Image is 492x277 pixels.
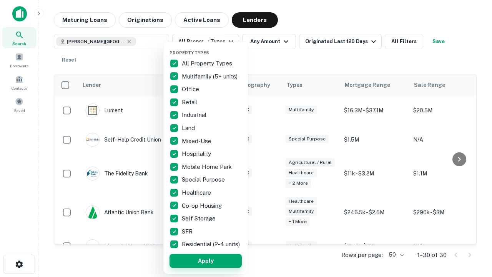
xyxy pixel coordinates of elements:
[182,188,213,197] p: Healthcare
[182,85,201,94] p: Office
[170,50,209,55] span: Property Types
[182,59,234,68] p: All Property Types
[182,137,213,146] p: Mixed-Use
[182,240,241,249] p: Residential (2-4 units)
[182,110,208,120] p: Industrial
[182,214,217,223] p: Self Storage
[182,149,213,159] p: Hospitality
[182,123,196,133] p: Land
[182,72,239,81] p: Multifamily (5+ units)
[182,201,223,210] p: Co-op Housing
[182,162,233,172] p: Mobile Home Park
[182,227,194,236] p: SFR
[182,98,199,107] p: Retail
[170,254,242,268] button: Apply
[182,175,226,184] p: Special Purpose
[454,215,492,252] iframe: Chat Widget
